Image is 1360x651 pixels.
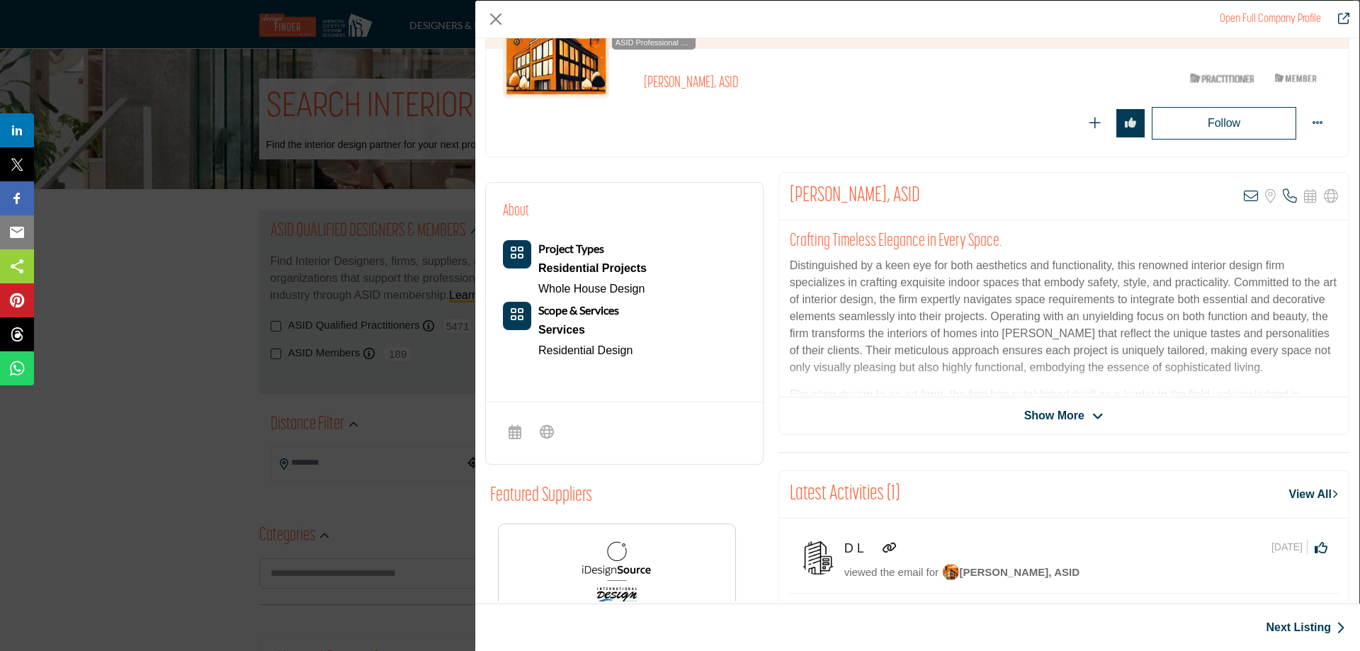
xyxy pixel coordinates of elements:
[1116,109,1145,137] button: Redirect to login page
[1190,69,1254,87] img: ASID Qualified Practitioners
[800,540,836,575] img: avtar-image
[1328,11,1349,28] a: Redirect to colleentaylorasid
[790,482,900,507] h2: Latest Activities (1)
[1303,109,1332,137] button: More Options
[538,242,604,255] b: Project Types
[942,566,1079,578] span: [PERSON_NAME], ASID
[1266,619,1345,636] a: Next Listing
[490,485,592,509] h2: Featured Suppliers
[538,303,619,317] b: Scope & Services
[538,243,604,255] a: Project Types
[882,540,896,557] a: Link of redirect to contact page
[790,231,1338,252] h2: Crafting Timeless Elegance in Every Space.
[503,200,529,223] h2: About
[503,302,531,330] button: Category Icon
[582,538,652,609] img: iDesignSource.com by International Design Source
[538,319,633,341] div: Interior and exterior spaces including lighting, layouts, furnishings, accessories, artwork, land...
[538,258,647,279] div: Types of projects range from simple residential renovations to highly complex commercial initiati...
[615,37,693,49] span: ASID Professional Practitioner
[844,541,878,557] h5: D L
[1220,13,1321,25] a: Redirect to colleentaylorasid
[942,563,960,581] img: image
[1152,107,1296,140] button: Redirect to login
[485,9,506,30] button: Close
[790,386,1338,522] p: Elevating design to an art form, the firm has established itself as a leader in the field, acknow...
[1315,541,1327,554] i: Click to Like this activity
[942,565,1079,582] a: image[PERSON_NAME], ASID
[1264,69,1328,87] img: ASID Members
[644,74,1033,93] h2: [PERSON_NAME], ASID
[1271,540,1308,555] span: [DATE]
[503,240,531,268] button: Category Icon
[844,566,939,578] span: viewed the email for
[538,258,647,279] a: Residential Projects
[1289,486,1338,503] a: View All
[790,257,1338,376] p: Distinguished by a keen eye for both aesthetics and functionality, this renowned interior design ...
[1024,407,1084,424] span: Show More
[538,305,619,317] a: Scope & Services
[538,283,645,295] a: Whole House Design
[538,319,633,341] a: Services
[790,183,920,209] h2: Colleen Taylor, ASID
[538,344,633,356] a: Residential Design
[1081,109,1109,137] button: Redirect to login page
